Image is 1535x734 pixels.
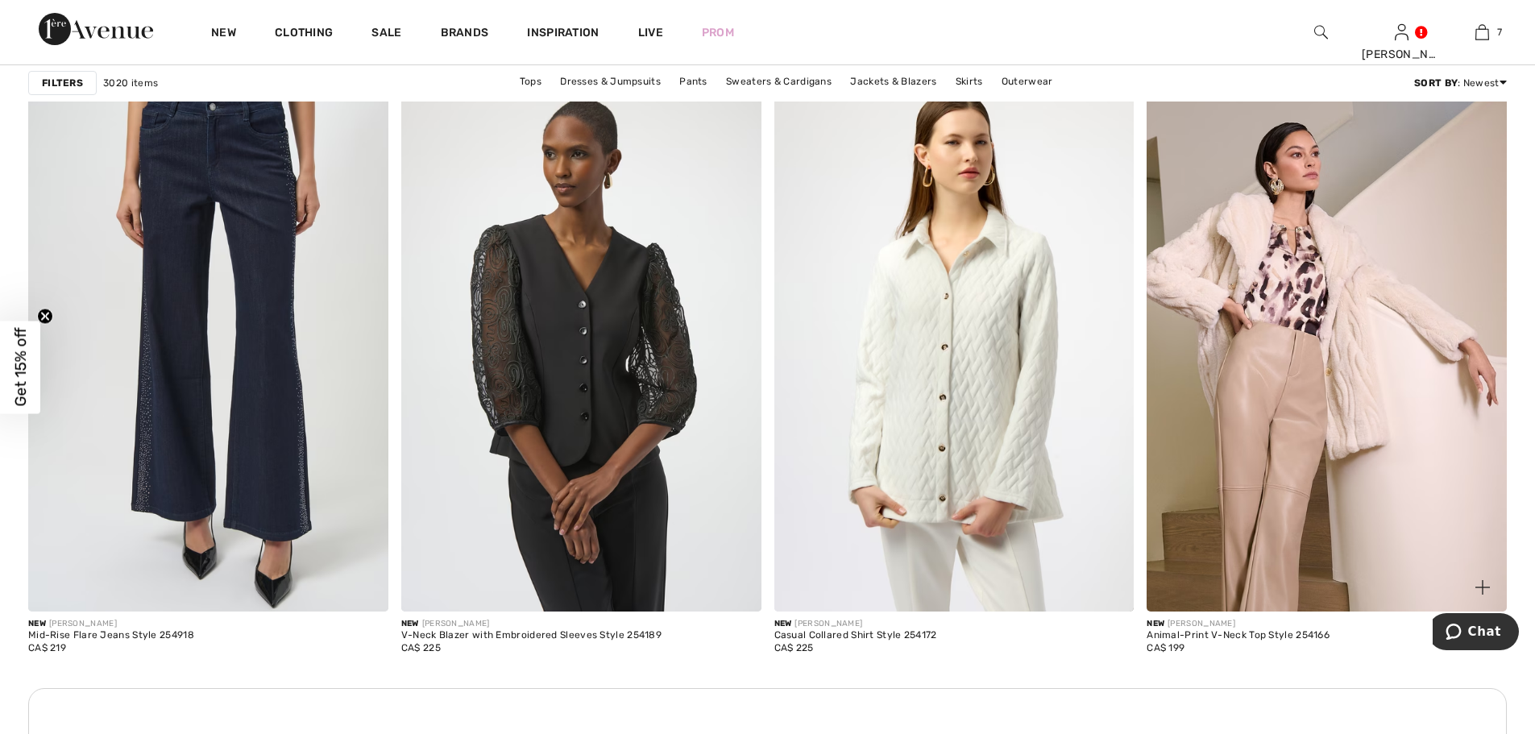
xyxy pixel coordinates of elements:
img: Casual Collared Shirt Style 254172. Vanilla 30 [774,71,1135,611]
a: Tops [512,71,550,92]
strong: Sort By [1414,77,1458,89]
div: [PERSON_NAME] [1362,46,1441,63]
span: 7 [1497,25,1502,39]
img: Mid-Rise Flare Jeans Style 254918. Dark Denim Blue [28,71,388,611]
a: Sweaters & Cardigans [718,71,840,92]
span: New [28,619,46,628]
span: New [774,619,792,628]
div: V-Neck Blazer with Embroidered Sleeves Style 254189 [401,630,662,641]
img: V-Neck Blazer with Embroidered Sleeves Style 254189. Black [401,71,761,611]
img: 1ère Avenue [39,13,153,45]
a: Prom [702,24,734,41]
img: My Bag [1475,23,1489,42]
a: Sale [371,26,401,43]
a: Pants [671,71,716,92]
iframe: Opens a widget where you can chat to one of our agents [1433,613,1519,653]
img: plus_v2.svg [1475,580,1490,595]
span: CA$ 219 [28,642,66,653]
div: [PERSON_NAME] [1147,618,1330,630]
a: Skirts [948,71,991,92]
span: CA$ 225 [401,642,441,653]
a: Clothing [275,26,333,43]
span: New [1147,619,1164,628]
strong: Filters [42,76,83,90]
span: 3020 items [103,76,158,90]
div: [PERSON_NAME] [401,618,662,630]
a: 7 [1442,23,1521,42]
div: : Newest [1414,76,1507,90]
a: Outerwear [994,71,1061,92]
div: [PERSON_NAME] [28,618,194,630]
div: Animal-Print V-Neck Top Style 254166 [1147,630,1330,641]
span: CA$ 225 [774,642,814,653]
a: Live [638,24,663,41]
a: Dresses & Jumpsuits [552,71,669,92]
img: search the website [1314,23,1328,42]
button: Close teaser [37,308,53,324]
span: Inspiration [527,26,599,43]
span: Get 15% off [11,328,30,407]
a: Jackets & Blazers [842,71,944,92]
div: Mid-Rise Flare Jeans Style 254918 [28,630,194,641]
a: New [211,26,236,43]
span: CA$ 199 [1147,642,1184,653]
div: [PERSON_NAME] [774,618,937,630]
div: Casual Collared Shirt Style 254172 [774,630,937,641]
a: Sign In [1395,24,1408,39]
a: Animal-Print V-Neck Top Style 254166. Offwhite/Multi [1147,71,1507,611]
span: New [401,619,419,628]
img: My Info [1395,23,1408,42]
a: Brands [441,26,489,43]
